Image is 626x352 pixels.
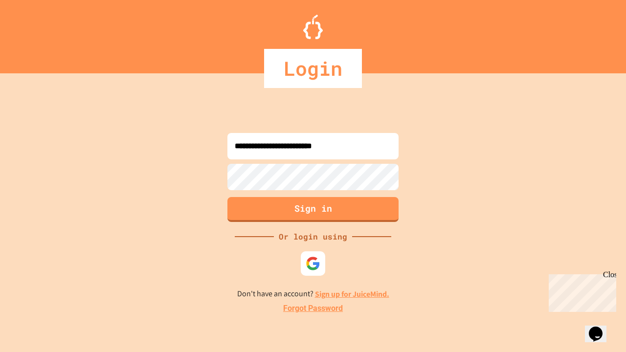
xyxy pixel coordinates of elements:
a: Sign up for JuiceMind. [315,289,389,299]
div: Or login using [274,231,352,242]
img: Logo.svg [303,15,323,39]
iframe: chat widget [585,313,616,342]
iframe: chat widget [545,270,616,312]
button: Sign in [227,197,399,222]
div: Login [264,49,362,88]
div: Chat with us now!Close [4,4,67,62]
img: google-icon.svg [306,256,320,271]
p: Don't have an account? [237,288,389,300]
a: Forgot Password [283,303,343,314]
